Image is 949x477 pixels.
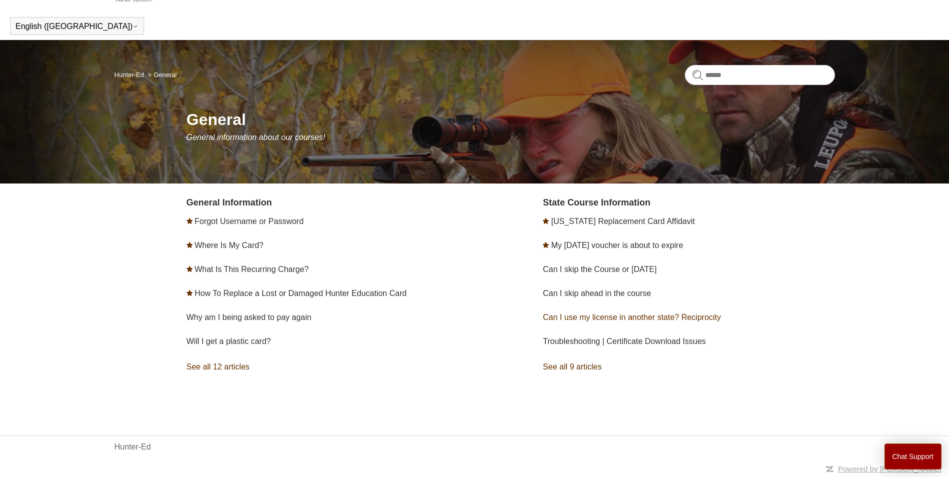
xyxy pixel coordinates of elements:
input: Search [685,65,835,85]
li: General [146,71,177,78]
a: Hunter-Ed [115,71,144,78]
a: My [DATE] voucher is about to expire [551,241,683,249]
svg: Promoted article [187,242,193,248]
svg: Promoted article [543,218,549,224]
h1: General [187,107,835,131]
a: Troubleshooting | Certificate Download Issues [543,337,706,345]
a: Can I skip ahead in the course [543,289,651,297]
svg: Promoted article [187,218,193,224]
a: Can I skip the Course or [DATE] [543,265,656,273]
a: What Is This Recurring Charge? [195,265,309,273]
a: Can I use my license in another state? Reciprocity [543,313,721,321]
button: English ([GEOGRAPHIC_DATA]) [16,22,139,31]
svg: Promoted article [187,266,193,272]
a: [US_STATE] Replacement Card Affidavit [551,217,695,225]
a: Powered by [PERSON_NAME] [838,464,941,473]
li: Hunter-Ed [115,71,146,78]
a: How To Replace a Lost or Damaged Hunter Education Card [195,289,407,297]
a: General Information [187,197,272,207]
a: Where Is My Card? [195,241,264,249]
button: Chat Support [884,443,942,469]
a: Hunter-Ed [115,441,151,453]
a: See all 9 articles [543,353,834,380]
p: General information about our courses! [187,131,835,143]
a: Forgot Username or Password [195,217,304,225]
a: Why am I being asked to pay again [187,313,312,321]
a: Will I get a plastic card? [187,337,271,345]
svg: Promoted article [187,290,193,296]
svg: Promoted article [543,242,549,248]
a: See all 12 articles [187,353,478,380]
a: State Course Information [543,197,650,207]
